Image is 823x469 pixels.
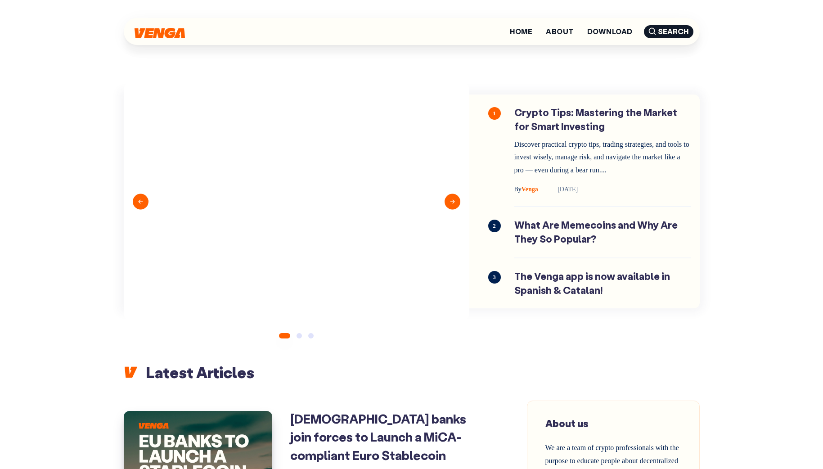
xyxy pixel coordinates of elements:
[546,28,573,35] a: About
[308,333,314,338] button: 3 of 3
[545,417,589,430] span: About us
[587,28,633,35] a: Download
[488,220,501,232] span: 2
[297,333,302,338] button: 2 of 3
[135,28,185,38] img: Venga Blog
[133,194,148,209] button: Previous
[488,271,501,284] span: 3
[290,410,466,463] a: [DEMOGRAPHIC_DATA] banks join forces to Launch a MiCA-compliant Euro Stablecoin
[510,28,532,35] a: Home
[124,362,700,382] h2: Latest Articles
[445,194,460,209] button: Next
[644,25,693,38] span: Search
[279,333,290,338] button: 1 of 3
[488,107,501,120] span: 1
